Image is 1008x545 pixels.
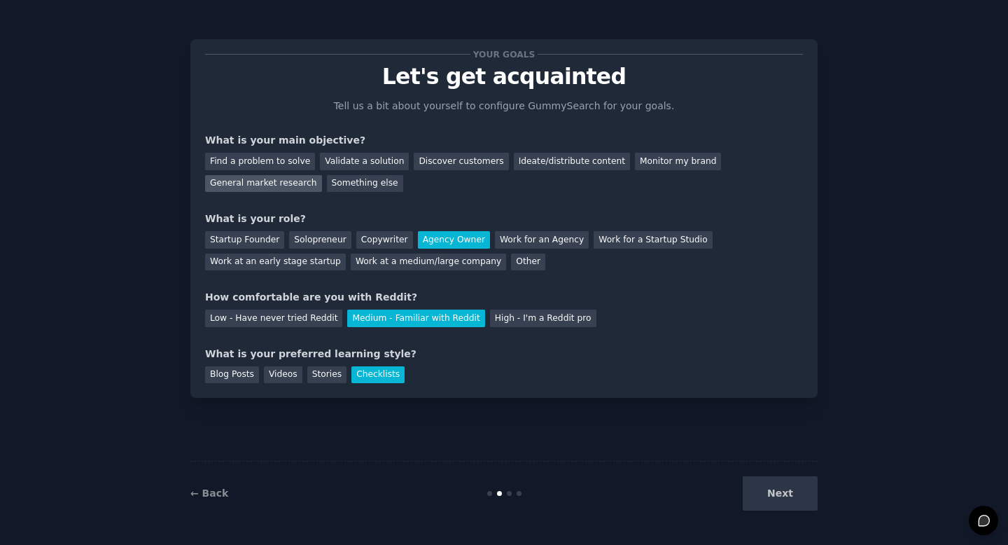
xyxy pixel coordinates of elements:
span: Your goals [470,47,538,62]
a: ← Back [190,488,228,499]
div: High - I'm a Reddit pro [490,310,596,327]
div: Discover customers [414,153,508,170]
div: Solopreneur [289,231,351,249]
div: What is your main objective? [205,133,803,148]
div: Videos [264,366,302,384]
p: Let's get acquainted [205,64,803,89]
div: Checklists [351,366,405,384]
div: Monitor my brand [635,153,721,170]
div: Work at an early stage startup [205,254,346,271]
div: What is your preferred learning style? [205,347,803,361]
div: Validate a solution [320,153,409,170]
div: General market research [205,175,322,193]
p: Tell us a bit about yourself to configure GummySearch for your goals. [328,99,680,113]
div: Low - Have never tried Reddit [205,310,342,327]
div: Blog Posts [205,366,259,384]
div: Something else [327,175,403,193]
div: Agency Owner [418,231,490,249]
div: How comfortable are you with Reddit? [205,290,803,305]
div: Copywriter [356,231,413,249]
div: Work for an Agency [495,231,589,249]
div: Stories [307,366,346,384]
div: Other [511,254,545,271]
div: Startup Founder [205,231,284,249]
div: What is your role? [205,212,803,226]
div: Work for a Startup Studio [594,231,712,249]
div: Work at a medium/large company [351,254,506,271]
div: Find a problem to solve [205,153,315,170]
div: Ideate/distribute content [514,153,630,170]
div: Medium - Familiar with Reddit [347,310,484,327]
